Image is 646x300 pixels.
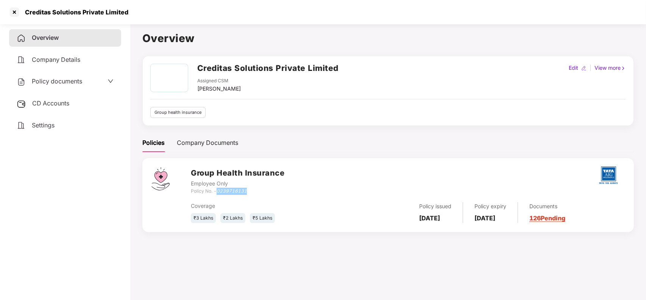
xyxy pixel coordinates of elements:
[32,56,80,63] span: Company Details
[197,62,339,74] h2: Creditas Solutions Private Limited
[191,179,284,188] div: Employee Only
[32,99,69,107] span: CD Accounts
[197,85,241,93] div: [PERSON_NAME]
[474,214,495,222] b: [DATE]
[191,167,284,179] h3: Group Health Insurance
[593,64,627,72] div: View more
[17,121,26,130] img: svg+xml;base64,PHN2ZyB4bWxucz0iaHR0cDovL3d3dy53My5vcmcvMjAwMC9zdmciIHdpZHRoPSIyNCIgaGVpZ2h0PSIyNC...
[32,77,82,85] span: Policy documents
[177,138,238,148] div: Company Documents
[621,66,626,71] img: rightIcon
[197,77,241,85] div: Assigned CSM
[191,213,216,223] div: ₹3 Lakhs
[108,78,114,84] span: down
[567,64,580,72] div: Edit
[142,30,634,47] h1: Overview
[17,55,26,64] img: svg+xml;base64,PHN2ZyB4bWxucz0iaHR0cDovL3d3dy53My5vcmcvMjAwMC9zdmciIHdpZHRoPSIyNCIgaGVpZ2h0PSIyNC...
[17,77,26,86] img: svg+xml;base64,PHN2ZyB4bWxucz0iaHR0cDovL3d3dy53My5vcmcvMjAwMC9zdmciIHdpZHRoPSIyNCIgaGVpZ2h0PSIyNC...
[17,99,26,108] img: svg+xml;base64,PHN2ZyB3aWR0aD0iMjUiIGhlaWdodD0iMjQiIHZpZXdCb3g9IjAgMCAyNSAyNCIgZmlsbD0ibm9uZSIgeG...
[529,202,565,210] div: Documents
[250,213,275,223] div: ₹5 Lakhs
[529,214,565,222] a: 126 Pending
[220,213,245,223] div: ₹2 Lakhs
[588,64,593,72] div: |
[191,188,284,195] div: Policy No. -
[150,107,206,118] div: Group health insurance
[581,66,587,71] img: editIcon
[474,202,506,210] div: Policy expiry
[17,34,26,43] img: svg+xml;base64,PHN2ZyB4bWxucz0iaHR0cDovL3d3dy53My5vcmcvMjAwMC9zdmciIHdpZHRoPSIyNCIgaGVpZ2h0PSIyNC...
[151,167,170,190] img: svg+xml;base64,PHN2ZyB4bWxucz0iaHR0cDovL3d3dy53My5vcmcvMjAwMC9zdmciIHdpZHRoPSI0Ny43MTQiIGhlaWdodD...
[217,188,247,194] i: 0239716131
[419,214,440,222] b: [DATE]
[595,162,622,188] img: tatag.png
[32,121,55,129] span: Settings
[191,202,335,210] div: Coverage
[142,138,165,148] div: Policies
[32,34,59,41] span: Overview
[20,8,128,16] div: Creditas Solutions Private Limited
[419,202,451,210] div: Policy issued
